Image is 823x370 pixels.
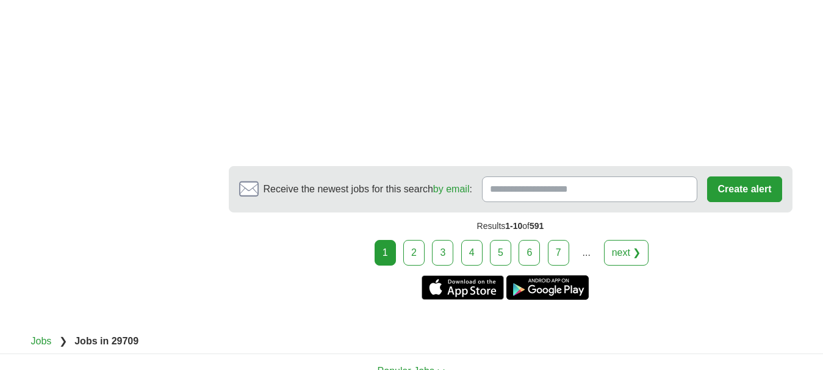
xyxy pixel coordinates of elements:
a: Jobs [31,336,52,346]
a: 4 [461,240,483,266]
span: 591 [530,221,544,231]
a: 5 [490,240,511,266]
a: Get the iPhone app [422,275,504,300]
a: by email [433,184,470,194]
a: next ❯ [604,240,649,266]
a: 7 [548,240,569,266]
span: Receive the newest jobs for this search : [264,182,472,197]
button: Create alert [707,176,782,202]
a: 2 [403,240,425,266]
strong: Jobs in 29709 [74,336,138,346]
div: 1 [375,240,396,266]
a: Get the Android app [506,275,589,300]
div: Results of [229,212,792,240]
span: 1-10 [505,221,522,231]
a: 3 [432,240,453,266]
a: 6 [519,240,540,266]
span: ❯ [59,336,67,346]
div: ... [574,241,598,265]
